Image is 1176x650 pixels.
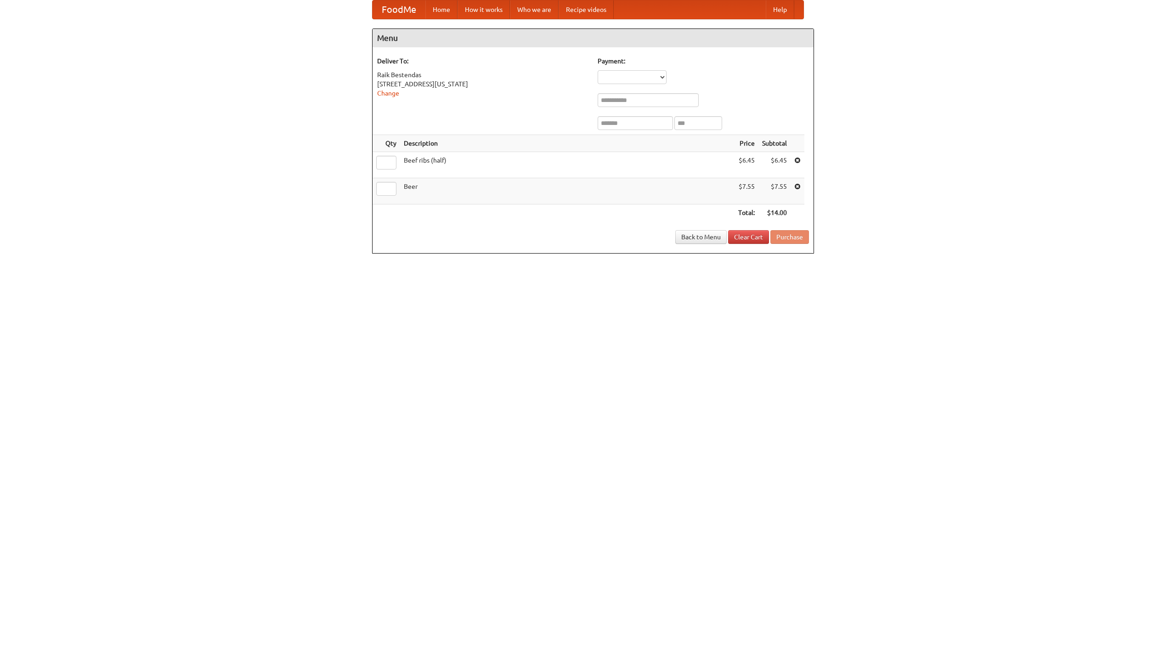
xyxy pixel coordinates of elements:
div: [STREET_ADDRESS][US_STATE] [377,79,588,89]
th: Total: [735,204,758,221]
td: $6.45 [758,152,791,178]
button: Purchase [770,230,809,244]
a: Back to Menu [675,230,727,244]
a: Help [766,0,794,19]
a: Clear Cart [728,230,769,244]
h5: Payment: [598,57,809,66]
a: How it works [458,0,510,19]
td: $7.55 [735,178,758,204]
a: Change [377,90,399,97]
a: Who we are [510,0,559,19]
th: Qty [373,135,400,152]
td: Beef ribs (half) [400,152,735,178]
td: $7.55 [758,178,791,204]
h5: Deliver To: [377,57,588,66]
td: $6.45 [735,152,758,178]
h4: Menu [373,29,814,47]
th: Description [400,135,735,152]
a: FoodMe [373,0,425,19]
th: Subtotal [758,135,791,152]
a: Recipe videos [559,0,614,19]
div: Raik Bestendas [377,70,588,79]
th: Price [735,135,758,152]
th: $14.00 [758,204,791,221]
td: Beer [400,178,735,204]
a: Home [425,0,458,19]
